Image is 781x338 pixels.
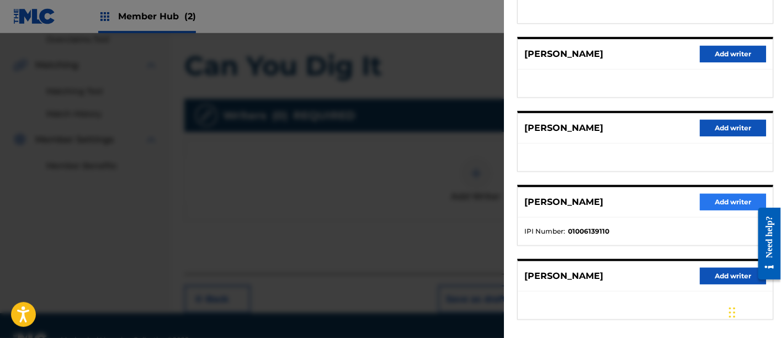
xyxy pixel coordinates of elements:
p: [PERSON_NAME] [524,196,603,209]
strong: 01006139110 [568,226,609,236]
span: (2) [184,11,196,22]
button: Add writer [700,120,766,136]
img: MLC Logo [13,8,56,24]
span: Member Hub [118,10,196,23]
iframe: Resource Center [750,199,781,288]
p: [PERSON_NAME] [524,47,603,61]
div: Drag [729,296,736,329]
button: Add writer [700,46,766,62]
button: Add writer [700,194,766,210]
button: Add writer [700,268,766,284]
p: [PERSON_NAME] [524,122,603,135]
img: Top Rightsholders [98,10,111,23]
p: [PERSON_NAME] [524,270,603,283]
iframe: Chat Widget [726,285,781,338]
span: IPI Number : [524,226,565,236]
